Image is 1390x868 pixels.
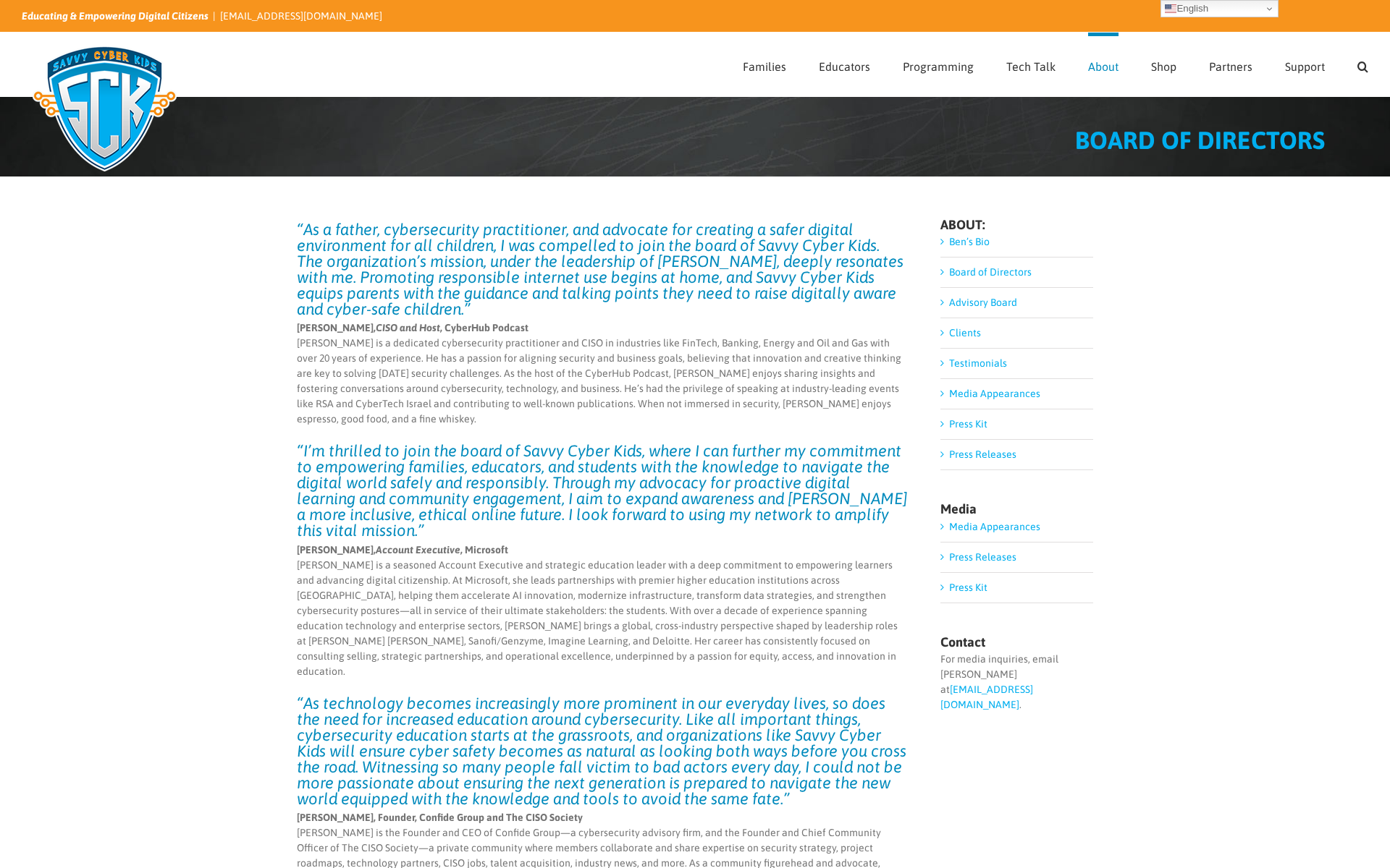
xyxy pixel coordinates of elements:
span: BOARD OF DIRECTORS [1075,126,1325,154]
a: Partners [1209,33,1252,96]
a: Support [1285,33,1325,96]
em: CISO and Host [376,322,440,333]
a: Clients [949,327,981,339]
em: “As a father, cybersecurity practitioner, and advocate for creating a safer digital environment f... [297,220,903,318]
a: Press Kit [949,418,987,430]
a: Media Appearances [949,388,1040,399]
a: Tech Talk [1006,33,1056,96]
a: Press Kit [949,582,987,593]
em: Account Executive [376,544,460,556]
span: Shop [1151,61,1176,72]
span: Tech Talk [1006,61,1056,72]
a: Board of Directors [949,266,1032,278]
h4: ABOUT: [940,218,1093,231]
a: Educators [819,33,870,96]
div: For media inquiries, email [PERSON_NAME] at . [940,652,1093,712]
span: Partners [1209,61,1252,72]
a: [EMAIL_ADDRESS][DOMAIN_NAME] [220,10,382,22]
a: Advisory Board [949,297,1017,308]
a: Testimonials [949,357,1007,369]
span: Programming [903,61,974,72]
i: Educating & Empowering Digital Citizens [22,10,208,22]
a: [EMAIL_ADDRESS][DOMAIN_NAME] [940,684,1033,710]
nav: Main Menu [743,33,1368,96]
img: en [1165,3,1176,14]
img: Savvy Cyber Kids Logo [22,36,188,181]
a: Press Releases [949,448,1016,460]
a: Search [1357,33,1368,96]
span: Families [743,61,786,72]
p: [PERSON_NAME] is a dedicated cybersecurity practitioner and CISO in industries like FinTech, Bank... [297,320,909,427]
strong: [PERSON_NAME], , CyberHub Podcast [297,322,528,333]
a: Ben’s Bio [949,236,990,247]
span: Educators [819,61,870,72]
h4: Contact [940,636,1093,649]
strong: [PERSON_NAME], , Microsoft [297,544,508,556]
span: Support [1285,61,1325,72]
span: About [1088,61,1119,72]
a: Shop [1151,33,1176,96]
strong: [PERSON_NAME], Founder, Confide Group and The CISO Society [297,812,583,823]
em: “I’m thrilled to join the board of Savvy Cyber Kids, where I can further my commitment to empower... [297,441,907,540]
p: [PERSON_NAME] is a seasoned Account Executive and strategic education leader with a deep commitme... [297,542,909,679]
em: “As technology becomes increasingly more prominent in our everyday lives, so does the need for in... [297,694,906,808]
h4: Media [940,503,1093,516]
a: About [1088,33,1119,96]
a: Press Releases [949,551,1016,563]
a: Media Appearances [949,521,1040,532]
a: Programming [903,33,974,96]
a: Families [743,33,786,96]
